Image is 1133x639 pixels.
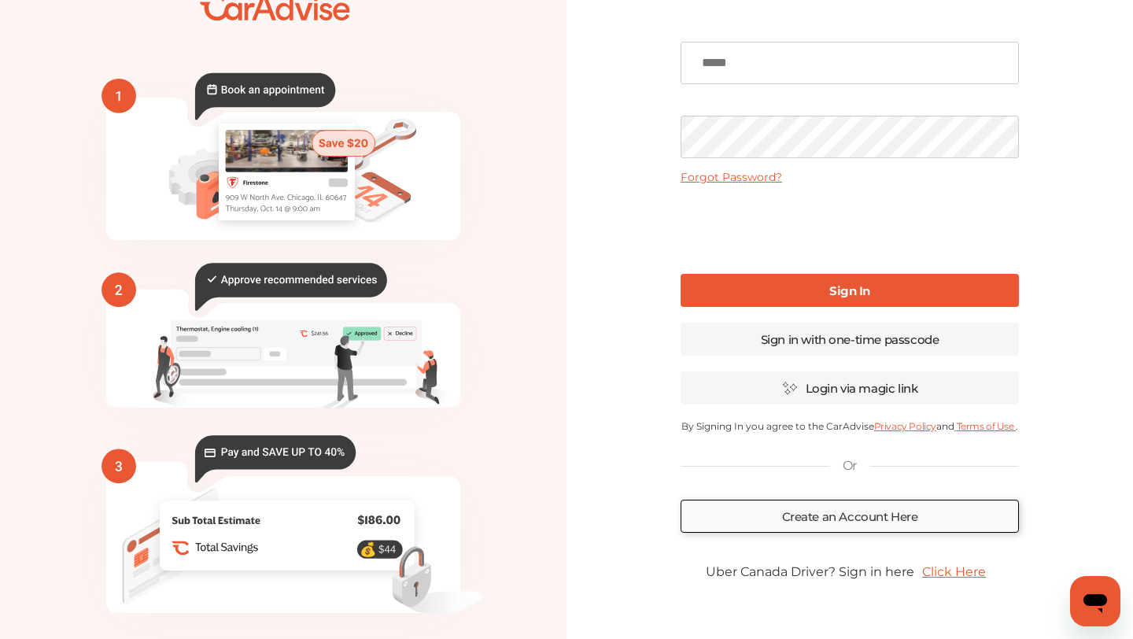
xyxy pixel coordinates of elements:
iframe: Button to launch messaging window [1070,576,1120,626]
a: Privacy Policy [874,420,936,432]
b: Sign In [829,283,870,298]
p: Or [843,457,857,475]
span: Uber Canada Driver? Sign in here [706,564,914,579]
text: 💰 [360,541,377,558]
a: Forgot Password? [681,170,782,184]
a: Click Here [914,556,994,587]
iframe: reCAPTCHA [730,197,969,258]
a: Sign in with one-time passcode [681,323,1019,356]
a: Create an Account Here [681,500,1019,533]
a: Sign In [681,274,1019,307]
p: By Signing In you agree to the CarAdvise and . [681,420,1019,432]
a: Terms of Use [954,420,1016,432]
img: magic_icon.32c66aac.svg [782,381,798,396]
a: Login via magic link [681,371,1019,404]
